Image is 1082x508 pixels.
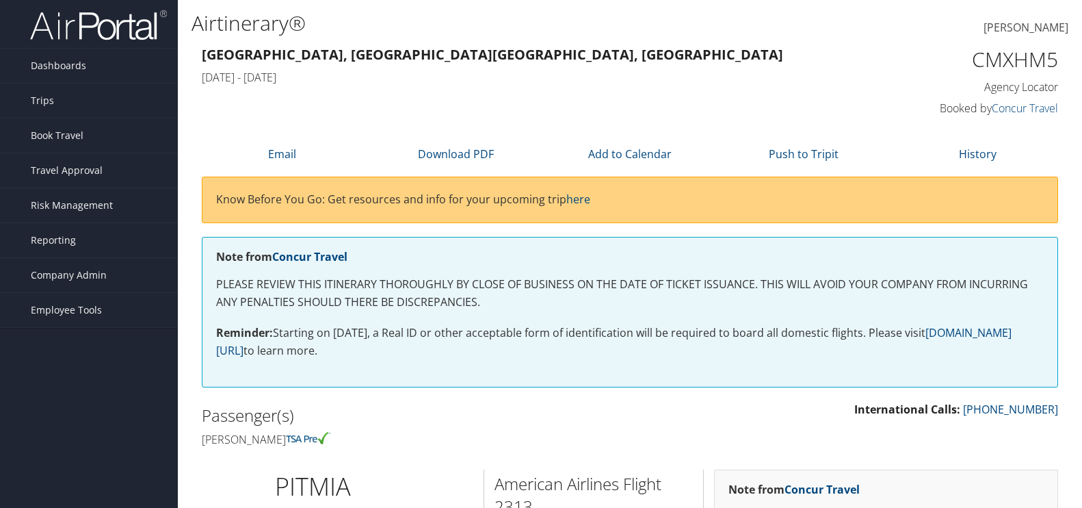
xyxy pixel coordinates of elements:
a: Concur Travel [272,249,347,264]
h4: [DATE] - [DATE] [202,70,839,85]
a: Email [268,147,296,162]
strong: Reminder: [216,325,273,340]
a: Push to Tripit [769,147,839,162]
a: here [566,192,590,207]
strong: International Calls: [854,402,960,417]
span: [PERSON_NAME] [984,20,1068,35]
a: [PERSON_NAME] [984,7,1068,49]
span: Dashboards [31,49,86,83]
strong: [GEOGRAPHIC_DATA], [GEOGRAPHIC_DATA] [GEOGRAPHIC_DATA], [GEOGRAPHIC_DATA] [202,45,783,64]
a: Add to Calendar [588,147,672,162]
span: Risk Management [31,188,113,223]
h4: Booked by [860,101,1059,116]
a: Concur Travel [992,101,1058,116]
span: Company Admin [31,258,107,292]
h1: CMXHM5 [860,45,1059,74]
p: PLEASE REVIEW THIS ITINERARY THOROUGHLY BY CLOSE OF BUSINESS ON THE DATE OF TICKET ISSUANCE. THIS... [216,276,1044,311]
strong: Note from [728,482,860,497]
span: Book Travel [31,118,83,153]
a: [PHONE_NUMBER] [963,402,1058,417]
h2: Passenger(s) [202,404,620,427]
img: airportal-logo.png [30,9,167,41]
a: History [959,147,997,162]
span: Reporting [31,223,76,257]
p: Know Before You Go: Get resources and info for your upcoming trip [216,191,1044,209]
a: [DOMAIN_NAME][URL] [216,325,1012,358]
a: Concur Travel [784,482,860,497]
span: Employee Tools [31,293,102,327]
h4: Agency Locator [860,79,1059,94]
span: Travel Approval [31,153,103,188]
a: Download PDF [418,147,494,162]
strong: Note from [216,249,347,264]
h1: Airtinerary® [192,9,776,38]
img: tsa-precheck.png [286,432,330,444]
span: Trips [31,84,54,118]
h4: [PERSON_NAME] [202,432,620,447]
h1: PIT MIA [275,470,474,504]
p: Starting on [DATE], a Real ID or other acceptable form of identification will be required to boar... [216,325,1044,359]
